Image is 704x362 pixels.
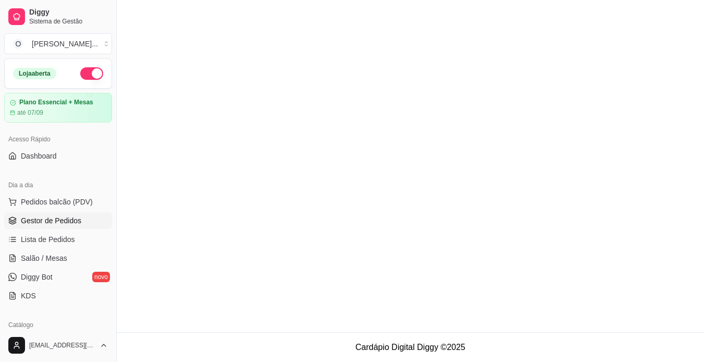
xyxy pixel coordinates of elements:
div: Acesso Rápido [4,131,112,148]
span: Pedidos balcão (PDV) [21,197,93,207]
span: Salão / Mesas [21,253,67,263]
a: KDS [4,287,112,304]
span: O [13,39,23,49]
a: Lista de Pedidos [4,231,112,248]
a: Diggy Botnovo [4,269,112,285]
span: Diggy [29,8,108,17]
article: Plano Essencial + Mesas [19,99,93,106]
span: Lista de Pedidos [21,234,75,245]
a: Dashboard [4,148,112,164]
a: Salão / Mesas [4,250,112,267]
footer: Cardápio Digital Diggy © 2025 [117,332,704,362]
span: Diggy Bot [21,272,53,282]
button: Select a team [4,33,112,54]
span: Dashboard [21,151,57,161]
a: Plano Essencial + Mesasaté 07/09 [4,93,112,123]
span: Gestor de Pedidos [21,215,81,226]
button: Alterar Status [80,67,103,80]
span: [EMAIL_ADDRESS][DOMAIN_NAME] [29,341,95,349]
article: até 07/09 [17,108,43,117]
div: Catálogo [4,317,112,333]
span: KDS [21,291,36,301]
div: [PERSON_NAME] ... [32,39,98,49]
button: [EMAIL_ADDRESS][DOMAIN_NAME] [4,333,112,358]
div: Dia a dia [4,177,112,194]
button: Pedidos balcão (PDV) [4,194,112,210]
a: Gestor de Pedidos [4,212,112,229]
a: DiggySistema de Gestão [4,4,112,29]
div: Loja aberta [13,68,56,79]
span: Sistema de Gestão [29,17,108,26]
